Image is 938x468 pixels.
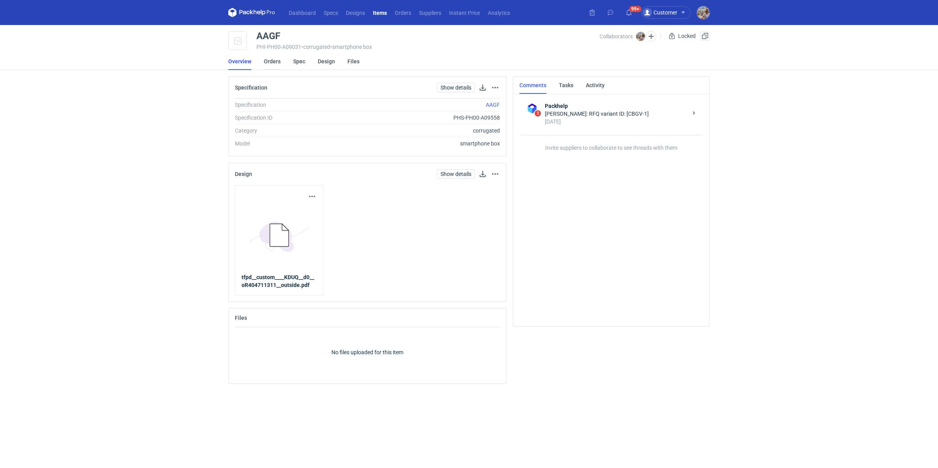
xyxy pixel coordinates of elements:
a: Spec [293,53,305,70]
button: 99+ [623,6,635,19]
div: Locked [667,31,697,41]
div: AAGF [256,31,280,41]
button: Customer [641,6,697,19]
h2: Files [235,315,247,321]
button: Edit collaborators [646,31,656,41]
a: AAGF [486,102,500,108]
p: No files uploaded for this item [331,348,403,356]
a: Show details [437,83,475,92]
a: Designs [342,8,369,17]
a: Specs [320,8,342,17]
img: Packhelp [526,102,539,115]
div: PHS-PH00-A09558 [341,114,500,122]
a: Activity [586,77,605,94]
img: Michał Palasek [697,6,710,19]
a: Comments [519,77,546,94]
button: Actions [490,83,500,92]
img: Michał Palasek [636,32,645,41]
a: Show details [437,169,475,179]
a: Dashboard [285,8,320,17]
button: Download specification [478,83,487,92]
span: 1 [535,110,541,117]
div: corrugated [341,127,500,134]
strong: tfpd__custom____KDUQ__d0__oR404711311__outside.pdf [242,274,314,288]
a: Orders [264,53,281,70]
a: Suppliers [415,8,445,17]
div: smartphone box [341,140,500,147]
button: Download design [478,169,487,179]
a: Instant Price [445,8,484,17]
a: Orders [391,8,415,17]
div: Specification [235,101,341,109]
a: Overview [228,53,251,70]
svg: Packhelp Pro [228,8,275,17]
a: Files [347,53,360,70]
div: Customer [643,8,677,17]
a: tfpd__custom____KDUQ__d0__oR404711311__outside.pdf [242,273,317,289]
span: Collaborators [600,33,633,39]
h2: Specification [235,84,267,91]
button: Actions [490,169,500,179]
h2: Design [235,171,252,177]
strong: Packhelp [545,102,687,110]
a: Items [369,8,391,17]
button: Actions [308,192,317,201]
div: [DATE] [545,118,687,126]
a: Design [318,53,335,70]
a: Analytics [484,8,514,17]
div: Category [235,127,341,134]
a: Tasks [559,77,573,94]
div: Specification ID [235,114,341,122]
div: PHI-PH00-A09031 [256,44,600,50]
span: • smartphone box [330,44,372,50]
p: Invite suppliers to collaborate to see threads with them [519,135,703,151]
button: Duplicate Item [700,31,710,41]
div: [PERSON_NAME]: RFQ variant ID: [CBGV-1] [545,110,687,118]
div: Model [235,140,341,147]
span: • corrugated [301,44,330,50]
